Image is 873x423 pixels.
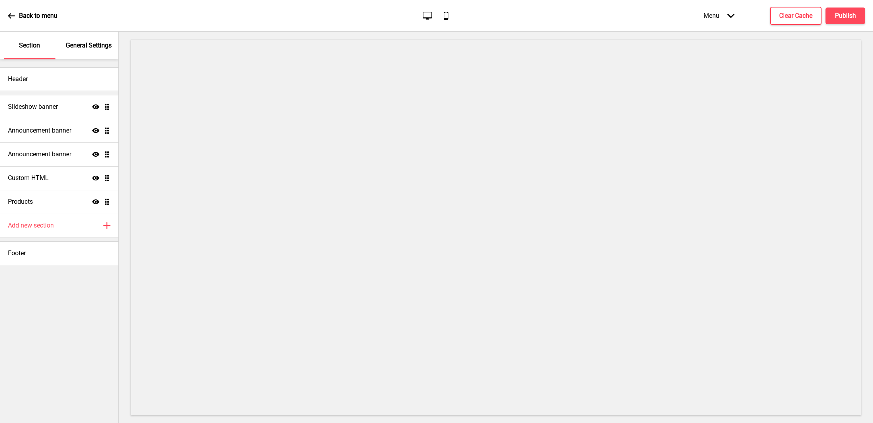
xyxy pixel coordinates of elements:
div: Menu [696,4,742,27]
h4: Slideshow banner [8,102,58,111]
h4: Announcement banner [8,150,71,159]
h4: Header [8,75,28,83]
a: Back to menu [8,5,57,27]
h4: Clear Cache [779,11,812,20]
p: General Settings [66,41,112,50]
h4: Announcement banner [8,126,71,135]
h4: Add new section [8,221,54,230]
h4: Custom HTML [8,174,49,182]
h4: Publish [835,11,856,20]
p: Back to menu [19,11,57,20]
h4: Footer [8,249,26,258]
button: Clear Cache [770,7,822,25]
h4: Products [8,197,33,206]
button: Publish [825,8,865,24]
p: Section [19,41,40,50]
